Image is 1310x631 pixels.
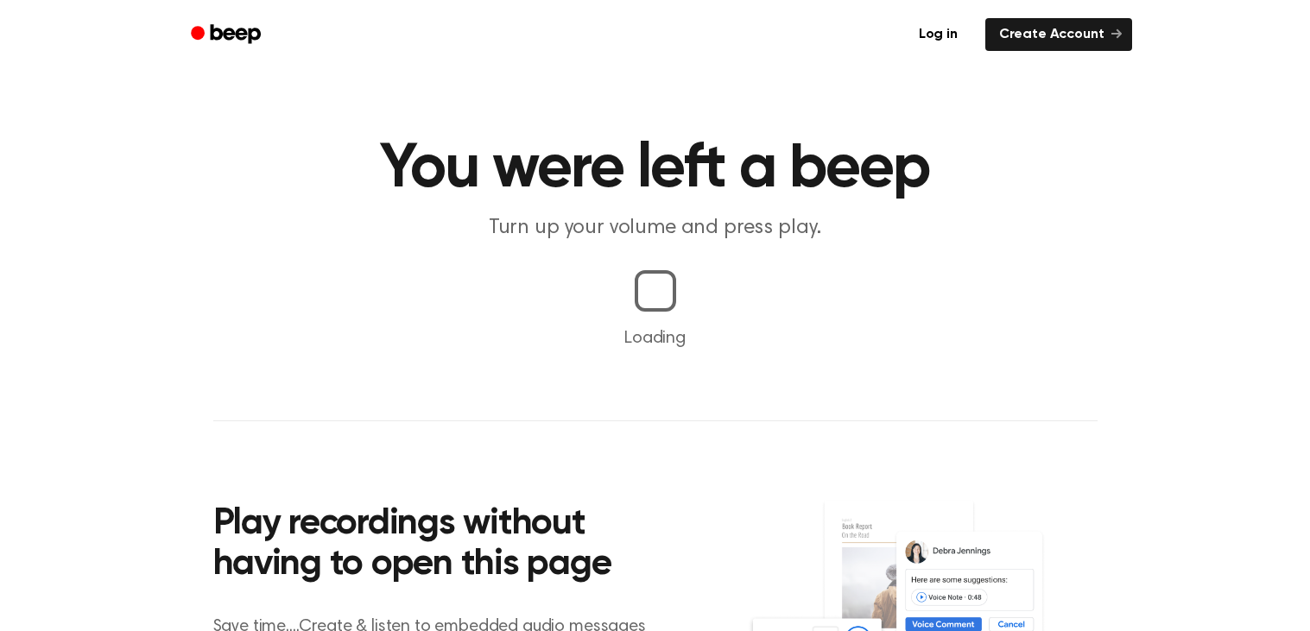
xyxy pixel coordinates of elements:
[21,325,1289,351] p: Loading
[985,18,1132,51] a: Create Account
[324,214,987,243] p: Turn up your volume and press play.
[179,18,276,52] a: Beep
[902,15,975,54] a: Log in
[213,504,679,586] h2: Play recordings without having to open this page
[213,138,1098,200] h1: You were left a beep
